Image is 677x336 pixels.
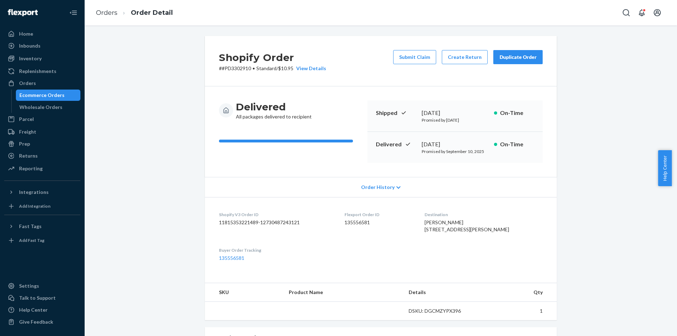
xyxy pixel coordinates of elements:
button: Help Center [658,150,672,186]
a: Orders [96,9,117,17]
h3: Delivered [236,100,312,113]
a: Prep [4,138,80,149]
dt: Shopify V3 Order ID [219,212,333,218]
a: Add Fast Tag [4,235,80,246]
div: Duplicate Order [499,54,537,61]
button: Duplicate Order [493,50,543,64]
button: Open notifications [635,6,649,20]
div: Integrations [19,189,49,196]
div: Help Center [19,306,48,313]
div: Inbounds [19,42,41,49]
div: Prep [19,140,30,147]
th: Product Name [283,283,403,302]
a: Talk to Support [4,292,80,304]
td: 1 [481,302,557,320]
button: Give Feedback [4,316,80,328]
ol: breadcrumbs [90,2,178,23]
div: Parcel [19,116,34,123]
h2: Shopify Order [219,50,326,65]
dt: Destination [425,212,543,218]
div: Settings [19,282,39,289]
a: Inventory [4,53,80,64]
th: Qty [481,283,557,302]
a: Orders [4,78,80,89]
div: Reporting [19,165,43,172]
a: Wholesale Orders [16,102,81,113]
div: Add Integration [19,203,50,209]
a: Returns [4,150,80,161]
p: Delivered [376,140,416,148]
div: Add Fast Tag [19,237,44,243]
p: Promised by [DATE] [422,117,488,123]
p: Promised by September 10, 2025 [422,148,488,154]
button: Close Navigation [66,6,80,20]
div: [DATE] [422,140,488,148]
div: Freight [19,128,36,135]
a: Parcel [4,114,80,125]
div: Wholesale Orders [19,104,62,111]
img: Flexport logo [8,9,38,16]
dt: Buyer Order Tracking [219,247,333,253]
p: On-Time [500,140,534,148]
a: Order Detail [131,9,173,17]
span: • [252,65,255,71]
span: [PERSON_NAME] [STREET_ADDRESS][PERSON_NAME] [425,219,509,232]
button: Fast Tags [4,221,80,232]
button: View Details [293,65,326,72]
a: 135556581 [219,255,244,261]
button: Submit Claim [393,50,436,64]
a: Freight [4,126,80,138]
div: All packages delivered to recipient [236,100,312,120]
span: Order History [361,184,395,191]
div: Fast Tags [19,223,42,230]
dd: 135556581 [344,219,413,226]
div: DSKU: DGCMZYPX396 [409,307,475,314]
dd: 11815353221489-12730487243121 [219,219,333,226]
th: Details [403,283,481,302]
p: Shipped [376,109,416,117]
a: Help Center [4,304,80,316]
a: Home [4,28,80,39]
p: # #PD3302910 / $10.95 [219,65,326,72]
button: Open account menu [650,6,664,20]
div: Give Feedback [19,318,53,325]
div: Talk to Support [19,294,56,301]
th: SKU [205,283,283,302]
dt: Flexport Order ID [344,212,413,218]
button: Create Return [442,50,488,64]
span: Standard [256,65,276,71]
div: Inventory [19,55,42,62]
a: Ecommerce Orders [16,90,81,101]
a: Add Integration [4,201,80,212]
div: Replenishments [19,68,56,75]
a: Inbounds [4,40,80,51]
a: Settings [4,280,80,292]
div: Ecommerce Orders [19,92,65,99]
a: Reporting [4,163,80,174]
div: Orders [19,80,36,87]
div: Returns [19,152,38,159]
div: [DATE] [422,109,488,117]
button: Open Search Box [619,6,633,20]
button: Integrations [4,187,80,198]
p: On-Time [500,109,534,117]
a: Replenishments [4,66,80,77]
div: Home [19,30,33,37]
